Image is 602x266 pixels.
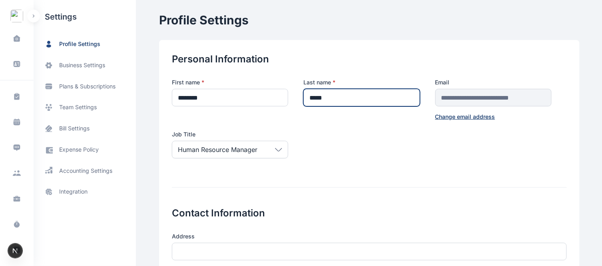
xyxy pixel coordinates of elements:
span: profile settings [59,40,100,48]
a: business settings [34,55,136,76]
span: integration [59,188,88,196]
a: accounting settings [34,160,136,181]
span: plans & subscriptions [59,82,116,90]
label: First name [172,78,288,86]
a: plans & subscriptions [34,76,136,97]
a: profile settings [34,34,136,55]
button: Change email address [435,113,495,121]
a: integration [34,181,136,202]
label: Address [172,232,567,240]
a: expense policy [34,139,136,160]
h2: Contact Information [172,188,567,220]
h2: Personal Information [172,53,567,66]
p: Human Resource Manager [178,145,257,154]
h1: Profile Settings [159,13,580,27]
label: Job Title [172,130,288,138]
a: team settings [34,97,136,118]
span: business settings [59,61,105,70]
a: bill settings [34,118,136,139]
span: expense policy [59,146,99,154]
span: bill settings [59,124,90,133]
span: accounting settings [59,167,112,175]
span: team settings [59,103,97,112]
label: Last name [303,78,420,86]
label: Email [435,78,552,86]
